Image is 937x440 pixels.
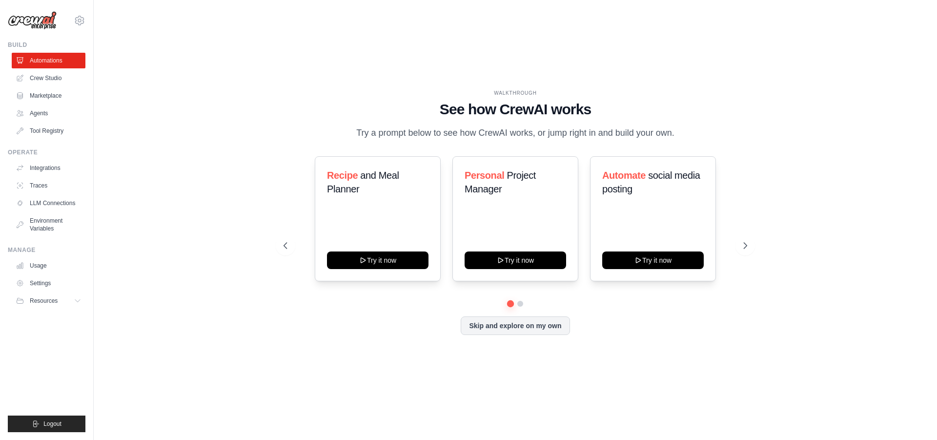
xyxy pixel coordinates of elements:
[12,160,85,176] a: Integrations
[12,195,85,211] a: LLM Connections
[351,126,679,140] p: Try a prompt below to see how CrewAI works, or jump right in and build your own.
[327,170,399,194] span: and Meal Planner
[8,148,85,156] div: Operate
[465,251,566,269] button: Try it now
[8,246,85,254] div: Manage
[12,70,85,86] a: Crew Studio
[327,251,428,269] button: Try it now
[284,101,747,118] h1: See how CrewAI works
[602,170,700,194] span: social media posting
[12,105,85,121] a: Agents
[284,89,747,97] div: WALKTHROUGH
[602,170,646,181] span: Automate
[8,416,85,432] button: Logout
[8,41,85,49] div: Build
[327,170,358,181] span: Recipe
[12,53,85,68] a: Automations
[12,88,85,104] a: Marketplace
[602,251,704,269] button: Try it now
[12,178,85,193] a: Traces
[12,293,85,309] button: Resources
[8,11,57,30] img: Logo
[30,297,58,305] span: Resources
[461,316,570,335] button: Skip and explore on my own
[12,258,85,273] a: Usage
[12,213,85,236] a: Environment Variables
[465,170,536,194] span: Project Manager
[43,420,61,428] span: Logout
[465,170,504,181] span: Personal
[12,275,85,291] a: Settings
[12,123,85,139] a: Tool Registry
